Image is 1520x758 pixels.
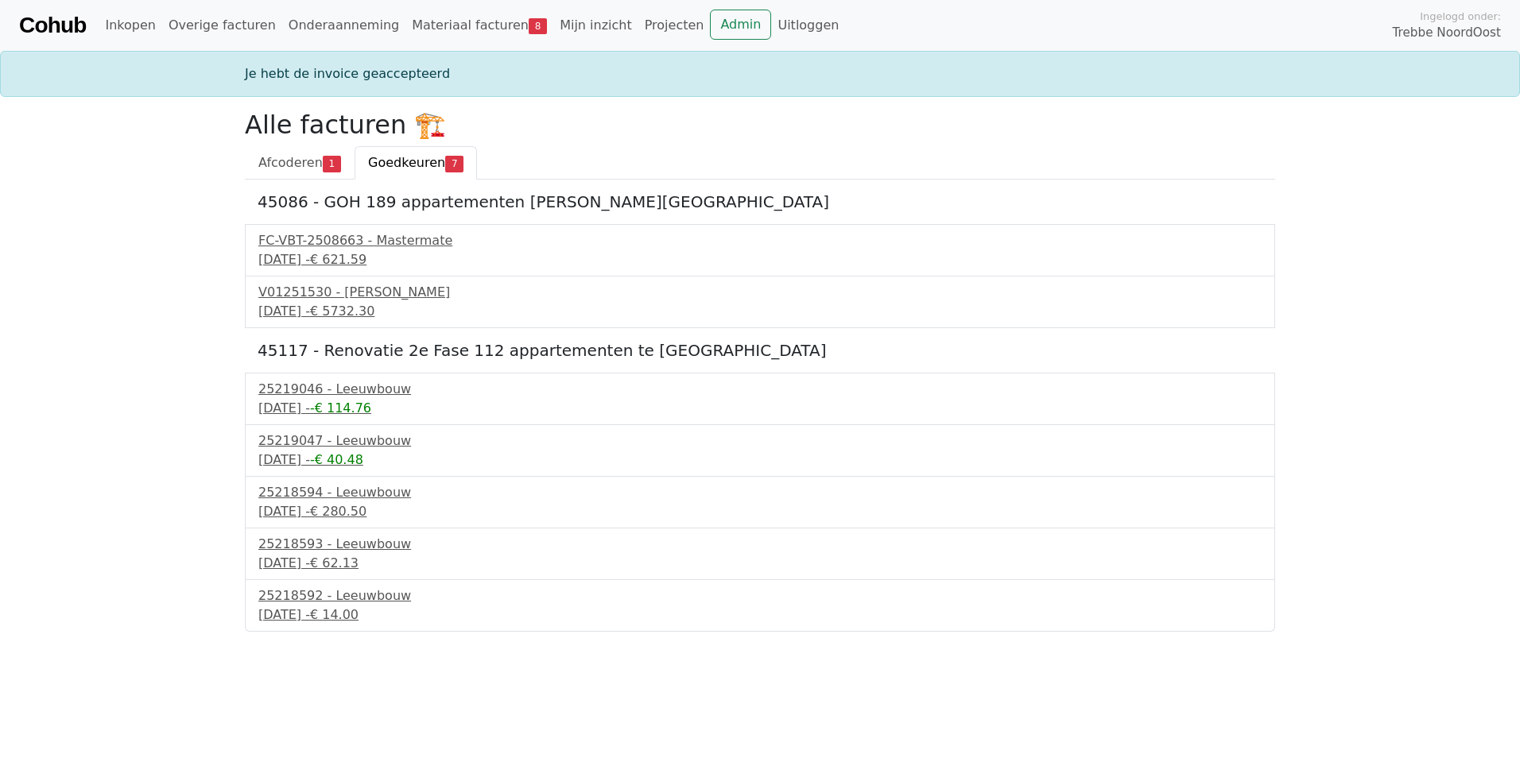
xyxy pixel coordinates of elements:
[258,155,323,170] span: Afcoderen
[258,283,1262,302] div: V01251530 - [PERSON_NAME]
[258,502,1262,521] div: [DATE] -
[405,10,553,41] a: Materiaal facturen8
[258,231,1262,250] div: FC-VBT-2508663 - Mastermate
[258,586,1262,625] a: 25218592 - Leeuwbouw[DATE] -€ 14.00
[258,483,1262,521] a: 25218594 - Leeuwbouw[DATE] -€ 280.50
[310,400,371,416] span: -€ 114.76
[258,605,1262,625] div: [DATE] -
[162,10,282,41] a: Overige facturen
[258,283,1262,321] a: V01251530 - [PERSON_NAME][DATE] -€ 5732.30
[1420,9,1501,24] span: Ingelogd onder:
[258,192,1262,211] h5: 45086 - GOH 189 appartementen [PERSON_NAME][GEOGRAPHIC_DATA]
[310,555,359,570] span: € 62.13
[553,10,638,41] a: Mijn inzicht
[258,302,1262,321] div: [DATE] -
[445,156,463,172] span: 7
[258,380,1262,399] div: 25219046 - Leeuwbouw
[710,10,771,40] a: Admin
[235,64,1285,83] div: Je hebt de invoice geaccepteerd
[245,146,355,180] a: Afcoderen1
[258,431,1262,451] div: 25219047 - Leeuwbouw
[258,535,1262,573] a: 25218593 - Leeuwbouw[DATE] -€ 62.13
[258,535,1262,554] div: 25218593 - Leeuwbouw
[258,586,1262,605] div: 25218592 - Leeuwbouw
[19,6,86,44] a: Cohub
[258,431,1262,470] a: 25219047 - Leeuwbouw[DATE] --€ 40.48
[1393,24,1501,42] span: Trebbe NoordOost
[310,504,366,519] span: € 280.50
[258,380,1262,418] a: 25219046 - Leeuwbouw[DATE] --€ 114.76
[310,452,363,467] span: -€ 40.48
[258,250,1262,269] div: [DATE] -
[99,10,161,41] a: Inkopen
[310,607,359,622] span: € 14.00
[258,341,1262,360] h5: 45117 - Renovatie 2e Fase 112 appartementen te [GEOGRAPHIC_DATA]
[355,146,477,180] a: Goedkeuren7
[258,231,1262,269] a: FC-VBT-2508663 - Mastermate[DATE] -€ 621.59
[258,483,1262,502] div: 25218594 - Leeuwbouw
[258,554,1262,573] div: [DATE] -
[310,252,366,267] span: € 621.59
[771,10,845,41] a: Uitloggen
[258,451,1262,470] div: [DATE] -
[245,110,1275,140] h2: Alle facturen 🏗️
[282,10,405,41] a: Onderaanneming
[258,399,1262,418] div: [DATE] -
[310,304,374,319] span: € 5732.30
[368,155,445,170] span: Goedkeuren
[638,10,711,41] a: Projecten
[323,156,341,172] span: 1
[529,18,547,34] span: 8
